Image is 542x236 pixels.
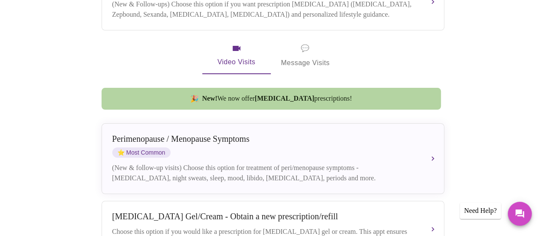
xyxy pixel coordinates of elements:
button: Perimenopause / Menopause SymptomsstarMost Common(New & follow-up visits) Choose this option for ... [102,123,444,194]
span: star [117,149,125,156]
span: message [301,42,309,54]
span: Video Visits [213,43,261,68]
button: Messages [508,202,532,226]
span: new [190,95,199,103]
strong: [MEDICAL_DATA] [255,95,314,102]
div: (New & follow-up visits) Choose this option for treatment of peri/menopause symptoms - [MEDICAL_D... [112,163,416,183]
span: Most Common [112,147,171,158]
span: Message Visits [281,42,330,69]
div: Need Help? [460,203,501,219]
div: Perimenopause / Menopause Symptoms [112,134,416,144]
span: We now offer prescriptions! [202,95,352,102]
strong: New! [202,95,218,102]
div: [MEDICAL_DATA] Gel/Cream - Obtain a new prescription/refill [112,212,416,221]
